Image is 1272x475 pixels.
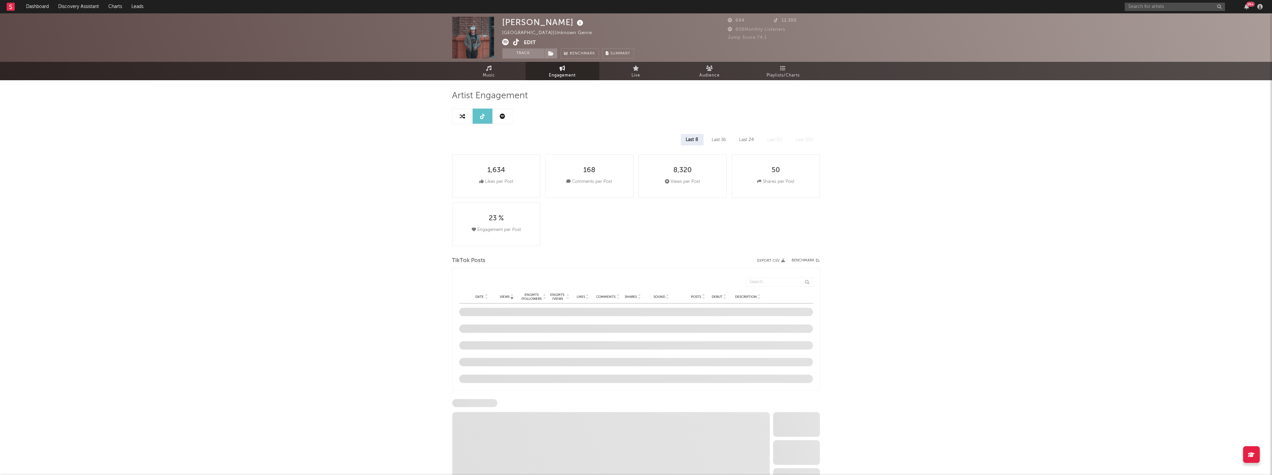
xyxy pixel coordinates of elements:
button: 99+ [1245,4,1249,9]
span: Artist Engagement [452,92,528,100]
button: Export CSV [758,259,785,263]
button: Track [502,48,544,58]
div: Last 16 [707,134,731,145]
div: Last 50 [763,134,788,145]
div: 168 [583,166,595,174]
div: Likes per Post [479,178,513,186]
div: Last 100 [791,134,818,145]
a: Audience [673,62,746,80]
span: Music [483,72,495,80]
a: Playlists/Charts [746,62,820,80]
span: Debut [712,295,722,299]
div: Comments per Post [567,178,612,186]
a: Music [452,62,526,80]
span: Comments [596,295,616,299]
a: Benchmark [792,257,820,265]
span: Benchmark [570,50,595,58]
input: Search for artists [1125,3,1225,11]
input: Search... [746,277,813,287]
span: Live [632,72,641,80]
a: Engagement [526,62,599,80]
button: Summary [602,48,634,58]
span: Posts [691,295,701,299]
div: 99 + [1247,2,1255,7]
div: 1,634 [487,166,505,174]
div: Views per Post [665,178,700,186]
span: Playlists/Charts [767,72,800,80]
span: Views [500,295,510,299]
span: Jump Score: 74.1 [728,35,767,40]
div: [PERSON_NAME] [502,17,585,28]
div: Shares per Post [757,178,794,186]
div: 23 % [489,215,504,223]
span: Date [476,295,484,299]
div: 50 [772,166,780,174]
div: Last 8 [681,134,704,145]
div: Engagement per Post [472,226,521,234]
div: Engmts / Views [550,293,566,301]
a: Benchmark [561,48,599,58]
span: 808 Monthly Listeners [728,27,786,32]
span: Engagement [549,72,576,80]
span: Audience [699,72,720,80]
span: Shares [625,295,637,299]
span: 12,300 [774,18,797,23]
span: Description [735,295,757,299]
button: Edit [524,39,536,47]
span: 694 [728,18,745,23]
span: Summary [611,52,630,55]
div: Last 24 [734,134,759,145]
div: 8,320 [673,166,692,174]
div: Engmts / Followers [521,293,542,301]
div: [GEOGRAPHIC_DATA] | Unknown Genre [502,29,600,37]
span: TikTok Followers [452,399,497,407]
span: Likes [577,295,585,299]
span: Sound [654,295,665,299]
a: Live [599,62,673,80]
span: TikTok Posts [452,257,486,265]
